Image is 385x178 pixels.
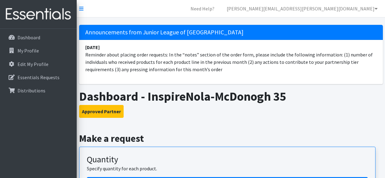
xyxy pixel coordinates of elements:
p: Dashboard [17,34,40,41]
h2: Make a request [79,133,383,144]
p: Distributions [17,87,45,94]
p: Specify quantity for each product. [87,165,368,172]
a: [PERSON_NAME][EMAIL_ADDRESS][PERSON_NAME][DOMAIN_NAME] [222,2,383,15]
h5: Announcements from Junior League of [GEOGRAPHIC_DATA] [79,25,383,40]
a: Distributions [2,84,74,97]
img: HumanEssentials [2,4,74,25]
a: Need Help? [186,2,219,15]
a: My Profile [2,44,74,57]
h3: Quantity [87,154,368,165]
a: Edit My Profile [2,58,74,70]
button: Approved Partner [79,105,124,118]
strong: [DATE] [85,44,100,50]
a: Dashboard [2,31,74,44]
a: Essentials Requests [2,71,74,83]
li: Reminder about placing order requests: In the “notes” section of the order form, please include t... [79,40,383,77]
p: Essentials Requests [17,74,60,80]
p: My Profile [17,48,39,54]
p: Edit My Profile [17,61,48,67]
h1: Dashboard - InspireNola-McDonogh 35 [79,89,383,104]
